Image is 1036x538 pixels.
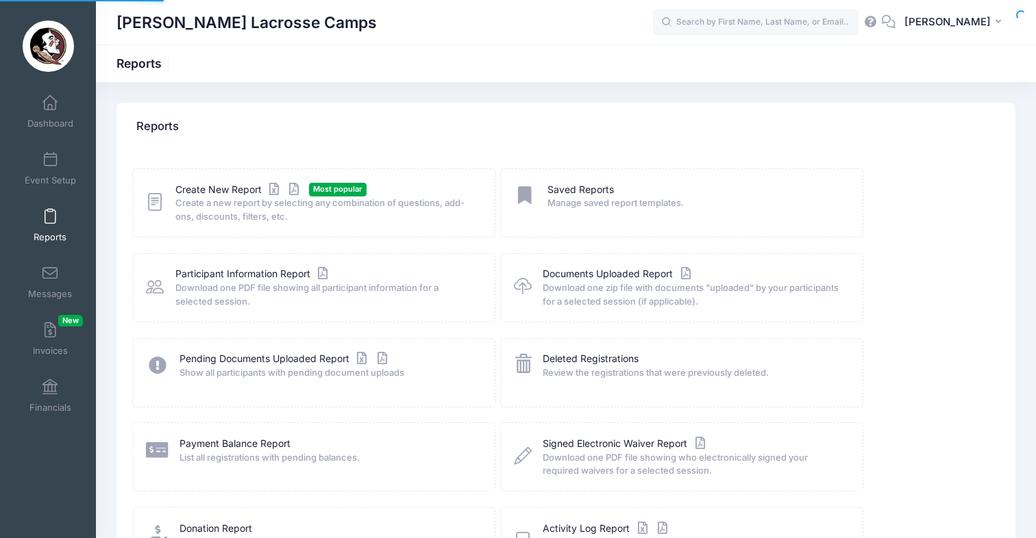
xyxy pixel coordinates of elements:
[116,7,377,38] h1: [PERSON_NAME] Lacrosse Camps
[28,288,72,300] span: Messages
[543,281,845,308] span: Download one zip file with documents "uploaded" by your participants for a selected session (if a...
[18,258,83,306] a: Messages
[547,196,845,210] span: Manage saved report templates.
[18,144,83,192] a: Event Setup
[136,107,179,146] h4: Reports
[543,352,639,366] a: Deleted Registrations
[23,21,74,72] img: Sara Tisdale Lacrosse Camps
[27,118,73,129] span: Dashboard
[116,56,173,71] h1: Reports
[904,14,991,29] span: [PERSON_NAME]
[175,267,331,281] a: Participant Information Report
[180,451,477,465] span: List all registrations with pending balances.
[175,281,478,308] span: Download one PDF file showing all participant information for a selected session.
[543,437,708,451] a: Signed Electronic Waiver Report
[543,451,845,478] span: Download one PDF file showing who electronically signed your required waivers for a selected sess...
[18,372,83,420] a: Financials
[34,231,66,243] span: Reports
[180,522,252,536] a: Donation Report
[180,366,477,380] span: Show all participants with pending document uploads
[18,88,83,136] a: Dashboard
[175,196,478,223] span: Create a new report by selecting any combination of questions, add-ons, discounts, filters, etc.
[180,352,391,366] a: Pending Documents Uploaded Report
[309,183,367,196] span: Most popular
[18,315,83,363] a: InvoicesNew
[547,183,614,197] a: Saved Reports
[543,522,671,536] a: Activity Log Report
[543,267,693,281] a: Documents Uploaded Report
[58,315,83,326] span: New
[653,9,859,36] input: Search by First Name, Last Name, or Email...
[18,201,83,249] a: Reports
[175,183,303,197] a: Create New Report
[25,175,76,186] span: Event Setup
[180,437,291,451] a: Payment Balance Report
[29,402,71,413] span: Financials
[896,7,1015,38] button: [PERSON_NAME]
[543,366,845,380] span: Review the registrations that were previously deleted.
[33,345,68,357] span: Invoices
